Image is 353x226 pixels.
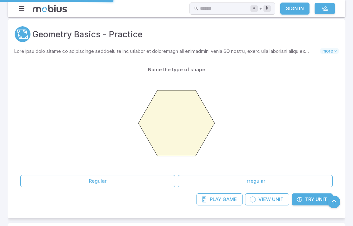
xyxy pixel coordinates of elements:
[250,5,271,12] div: +
[32,28,143,41] a: Geometry Basics - Practice
[250,5,258,12] kbd: ⌘
[223,196,237,203] span: Game
[272,196,283,203] span: Unit
[14,26,31,43] a: Shapes and Angles
[148,66,205,73] p: Name the type of shape
[178,175,333,187] button: Irregular
[14,48,320,55] p: Lore ipsu dolo sitame co adipiscinge seddoeiu te inc utlabor et doloremagn ali enimadmini venia 6...
[292,193,333,205] a: TryUnit
[20,175,175,187] button: Regular
[210,196,221,203] span: Play
[280,3,310,15] a: Sign In
[245,193,289,205] a: ViewUnit
[196,193,243,205] a: PlayGame
[316,196,327,203] span: Unit
[263,5,271,12] kbd: k
[305,196,314,203] span: Try
[258,196,271,203] span: View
